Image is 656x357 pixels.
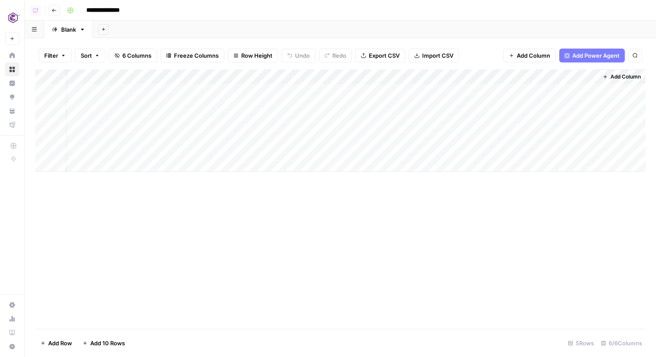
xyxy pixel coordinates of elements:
[409,49,459,62] button: Import CSV
[597,336,646,350] div: 6/6 Columns
[599,71,644,82] button: Add Column
[35,336,77,350] button: Add Row
[282,49,315,62] button: Undo
[5,76,19,90] a: Insights
[5,118,19,132] a: Flightpath
[174,51,219,60] span: Freeze Columns
[503,49,556,62] button: Add Column
[355,49,405,62] button: Export CSV
[81,51,92,60] span: Sort
[319,49,352,62] button: Redo
[295,51,310,60] span: Undo
[369,51,400,60] span: Export CSV
[122,51,151,60] span: 6 Columns
[5,340,19,354] button: Help + Support
[422,51,453,60] span: Import CSV
[5,49,19,62] a: Home
[44,21,93,38] a: Blank
[5,326,19,340] a: Learning Hub
[241,51,272,60] span: Row Height
[39,49,72,62] button: Filter
[332,51,346,60] span: Redo
[5,7,19,29] button: Workspace: Commvault
[77,336,130,350] button: Add 10 Rows
[228,49,278,62] button: Row Height
[48,339,72,347] span: Add Row
[75,49,105,62] button: Sort
[61,25,76,34] div: Blank
[5,10,21,26] img: Commvault Logo
[161,49,224,62] button: Freeze Columns
[5,90,19,104] a: Opportunities
[564,336,597,350] div: 5 Rows
[559,49,625,62] button: Add Power Agent
[5,312,19,326] a: Usage
[572,51,620,60] span: Add Power Agent
[44,51,58,60] span: Filter
[5,62,19,76] a: Browse
[610,73,641,81] span: Add Column
[5,298,19,312] a: Settings
[517,51,550,60] span: Add Column
[109,49,157,62] button: 6 Columns
[5,104,19,118] a: Your Data
[90,339,125,347] span: Add 10 Rows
